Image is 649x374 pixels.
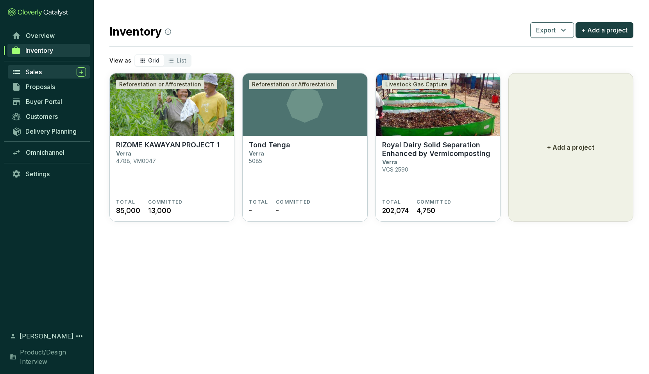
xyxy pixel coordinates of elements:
p: VCS 2590 [382,166,408,173]
a: Customers [8,110,90,123]
span: Customers [26,113,58,120]
p: 5085 [249,157,262,164]
span: - [276,205,279,216]
span: Product/Design Interview [20,347,86,366]
div: segmented control [134,54,191,67]
button: + Add a project [508,73,633,222]
a: Reforestation or AfforestationTond TengaVerra5085TOTAL-COMMITTED- [242,73,367,222]
a: Proposals [8,80,90,93]
span: Delivery Planning [25,127,77,135]
span: Settings [26,170,50,178]
a: Omnichannel [8,146,90,159]
a: Royal Dairy Solid Separation Enhanced by VermicompostingLivestock Gas CaptureRoyal Dairy Solid Se... [375,73,501,222]
span: Buyer Portal [26,98,62,106]
span: COMMITTED [276,199,311,205]
a: RIZOME KAWAYAN PROJECT 1Reforestation or AfforestationRIZOME KAWAYAN PROJECT 1Verra4788, VM0047TO... [109,73,234,222]
p: Royal Dairy Solid Separation Enhanced by Vermicomposting [382,141,494,158]
p: RIZOME KAWAYAN PROJECT 1 [116,141,220,149]
span: Proposals [26,83,55,91]
p: 4788, VM0047 [116,157,156,164]
span: Grid [148,57,159,64]
p: + Add a project [547,143,594,152]
img: RIZOME KAWAYAN PROJECT 1 [110,73,234,136]
p: Verra [382,159,397,165]
p: Verra [249,150,264,157]
span: TOTAL [249,199,268,205]
span: Export [536,25,556,35]
div: Livestock Gas Capture [382,80,451,89]
span: + Add a project [581,25,628,35]
div: Reforestation or Afforestation [116,80,204,89]
a: Buyer Portal [8,95,90,108]
span: COMMITTED [148,199,183,205]
span: Inventory [25,47,53,54]
a: Overview [8,29,90,42]
p: Verra [116,150,131,157]
h2: Inventory [109,23,171,40]
span: TOTAL [382,199,401,205]
p: Tond Tenga [249,141,290,149]
div: Reforestation or Afforestation [249,80,337,89]
a: Sales [8,65,90,79]
a: Inventory [7,44,90,57]
span: Omnichannel [26,149,64,156]
span: TOTAL [116,199,135,205]
span: 85,000 [116,205,140,216]
span: Sales [26,68,42,76]
a: Settings [8,167,90,181]
span: [PERSON_NAME] [20,331,73,341]
button: + Add a project [576,22,633,38]
img: Royal Dairy Solid Separation Enhanced by Vermicomposting [376,73,500,136]
a: Delivery Planning [8,125,90,138]
span: Overview [26,32,55,39]
span: COMMITTED [417,199,451,205]
span: - [249,205,252,216]
span: 13,000 [148,205,171,216]
button: Export [530,22,574,38]
span: 202,074 [382,205,409,216]
p: View as [109,57,131,64]
span: 4,750 [417,205,435,216]
span: List [177,57,186,64]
